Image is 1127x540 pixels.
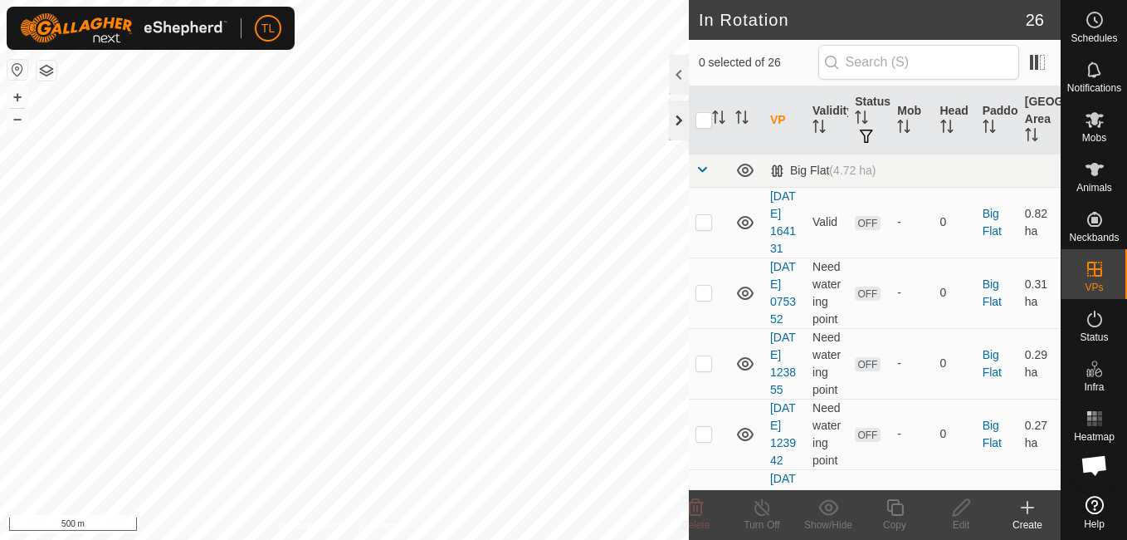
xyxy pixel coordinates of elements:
th: VP [764,86,806,155]
td: Need watering point [806,258,848,328]
a: Contact Us [361,518,410,533]
a: Big Flat [983,489,1002,520]
div: - [897,355,926,372]
span: OFF [855,216,880,230]
td: 0.31 ha [1018,258,1061,328]
span: Status [1080,332,1108,342]
span: 0 selected of 26 [699,54,818,71]
td: 0 [934,187,976,258]
td: 0.27 ha [1018,399,1061,469]
p-sorticon: Activate to sort [712,113,725,126]
span: Heatmap [1074,432,1115,442]
td: Need watering point [806,399,848,469]
span: Animals [1076,183,1112,193]
a: Big Flat [983,277,1002,308]
td: Need watering point [806,328,848,399]
a: Big Flat [983,348,1002,379]
span: TL [261,20,275,37]
span: Delete [681,519,710,531]
div: Big Flat [770,164,876,178]
span: Infra [1084,382,1104,392]
span: Neckbands [1069,233,1119,243]
th: Head [934,86,976,155]
td: 0.82 ha [1018,187,1061,258]
td: Valid [806,469,848,540]
a: [DATE] 164131 [770,189,796,255]
img: Gallagher Logo [20,13,227,43]
td: Valid [806,187,848,258]
a: [DATE] 123942 [770,401,796,467]
td: 0 [934,328,976,399]
p-sorticon: Activate to sort [897,122,910,135]
span: (4.72 ha) [829,164,876,177]
span: OFF [855,428,880,442]
button: – [7,109,27,129]
a: [DATE] 080056 [770,472,796,538]
span: OFF [855,287,880,301]
p-sorticon: Activate to sort [1025,130,1038,144]
th: [GEOGRAPHIC_DATA] Area [1018,86,1061,155]
a: [DATE] 123855 [770,331,796,396]
a: Privacy Policy [279,518,341,533]
button: Reset Map [7,60,27,80]
a: [DATE] 075352 [770,260,796,326]
span: OFF [855,357,880,371]
span: Notifications [1067,83,1121,93]
th: Paddock [976,86,1018,155]
td: 0 [934,399,976,469]
div: Copy [861,518,928,533]
td: 0.81 ha [1018,469,1061,540]
span: VPs [1085,282,1103,292]
td: 0 [934,469,976,540]
input: Search (S) [818,45,1019,80]
a: Help [1061,489,1127,536]
th: Status [848,86,890,155]
button: Map Layers [37,61,56,81]
p-sorticon: Activate to sort [940,122,954,135]
p-sorticon: Activate to sort [855,113,868,126]
span: Mobs [1082,133,1106,143]
div: - [897,214,926,231]
span: Help [1084,519,1105,529]
h2: In Rotation [699,10,1026,30]
div: - [897,425,926,443]
div: Create [994,518,1061,533]
div: Edit [928,518,994,533]
a: Big Flat [983,207,1002,238]
th: Validity [806,86,848,155]
p-sorticon: Activate to sort [735,113,749,126]
span: Schedules [1071,33,1117,43]
td: 0 [934,258,976,328]
div: Show/Hide [795,518,861,533]
p-sorticon: Activate to sort [812,122,826,135]
td: 0.29 ha [1018,328,1061,399]
div: Turn Off [729,518,795,533]
a: Big Flat [983,419,1002,449]
p-sorticon: Activate to sort [983,122,996,135]
button: + [7,87,27,107]
a: Open chat [1070,440,1120,490]
th: Mob [890,86,933,155]
span: 26 [1026,7,1044,32]
div: - [897,284,926,302]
